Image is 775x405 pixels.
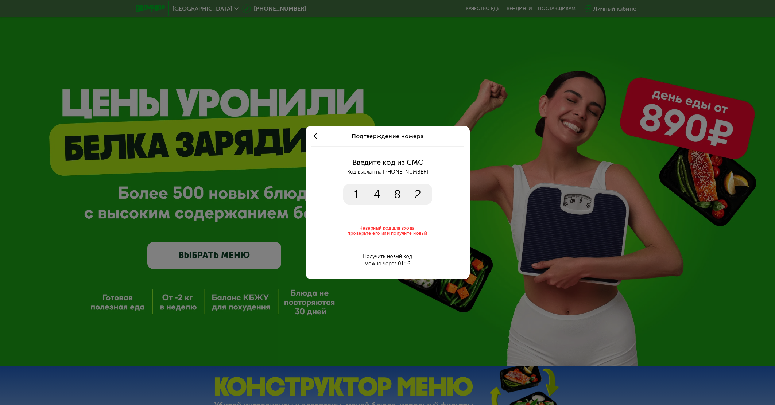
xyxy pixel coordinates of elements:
div: можно через 01:16 [363,260,412,268]
div: Введите код из СМС [310,158,465,167]
div: Код выслан на [PHONE_NUMBER] [310,168,465,176]
div: Неверный код для входа, проверьте его или получите новый [318,226,457,236]
div: Получить новый код [363,253,412,260]
span: Подтверждение номера [352,133,424,140]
